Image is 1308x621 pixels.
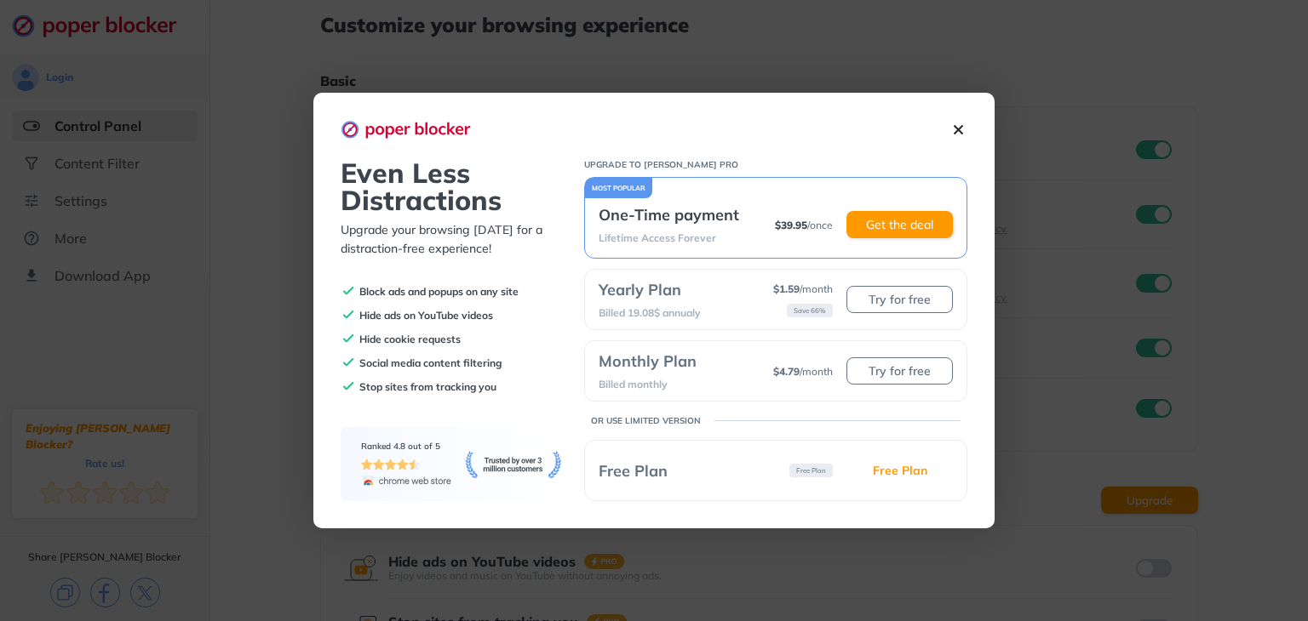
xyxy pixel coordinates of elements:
img: star [361,459,373,470]
p: Social media content filtering [359,356,502,369]
p: One-Time payment [599,205,739,225]
span: $ 39.95 [775,219,807,231]
span: $ 1.59 [773,282,800,295]
button: Try for free [846,286,953,313]
img: trusted-banner [465,451,562,478]
p: Yearly Plan [599,280,701,299]
p: Stop sites from tracking you [359,380,496,393]
button: Free Plan [846,457,953,484]
p: Free Plan [599,461,668,481]
p: Even Less Distractions [341,159,564,214]
img: half-star [409,459,421,470]
img: star [373,459,385,470]
img: check [341,379,356,394]
img: star [397,459,409,470]
img: check [341,355,356,370]
span: $ 4.79 [773,365,800,378]
p: Block ads and popups on any site [359,285,519,298]
img: star [385,459,397,470]
img: logo [341,120,485,139]
p: / month [773,282,833,295]
p: / month [773,365,833,378]
div: MOST POPULAR [585,178,652,198]
img: check [341,331,356,346]
p: Save 66% [787,304,833,317]
button: Try for free [846,357,953,385]
p: Upgrade your browsing [DATE] for a distraction-free experience! [341,220,564,258]
p: / once [775,219,833,231]
p: Lifetime Access Forever [599,231,739,244]
p: Free Plan [789,464,833,477]
img: check [341,307,356,322]
button: Get the deal [846,211,953,238]
p: Hide ads on YouTube videos [359,309,493,322]
img: check [341,283,356,299]
p: UPGRADE TO [PERSON_NAME] PRO [584,159,967,170]
p: Ranked 4.8 out of 5 [361,441,451,452]
img: chrome-web-store-logo [361,474,451,487]
p: Hide cookie requests [359,333,461,345]
img: close-icon [949,121,967,139]
p: Billed monthly [599,378,697,390]
p: Monthly Plan [599,351,697,371]
p: Billed 19.08$ annualy [599,306,701,319]
p: OR USE LIMITED VERSION [591,415,701,426]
